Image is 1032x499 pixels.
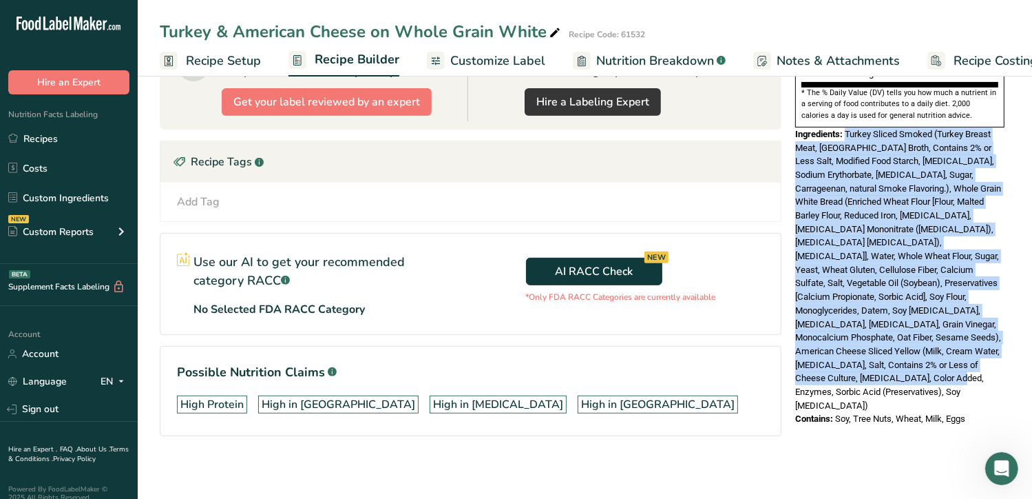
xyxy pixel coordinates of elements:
span: Ingredients: [795,129,843,139]
a: Privacy Policy [53,454,96,464]
a: Notes & Attachments [753,45,900,77]
div: Recipe Tags [160,141,781,183]
span: Nutrition Breakdown [596,52,714,70]
span: Soy, Tree Nuts, Wheat, Milk, Eggs [835,414,965,424]
a: Language [8,369,67,394]
span: AI RACC Check [555,263,633,280]
button: Hire an Expert [8,70,129,94]
div: High in [GEOGRAPHIC_DATA] [581,396,735,413]
div: High in [GEOGRAPHIC_DATA] [262,396,415,413]
a: FAQ . [60,445,76,454]
a: Terms & Conditions . [8,445,129,464]
a: Recipe Setup [160,45,261,77]
span: Contains: [795,414,833,424]
a: Hire an Expert . [8,445,57,454]
a: Customize Label [427,45,545,77]
a: About Us . [76,445,109,454]
span: Get your label reviewed by an expert [233,94,420,110]
button: AI RACC Check NEW [526,258,662,285]
p: *Only FDA RACC Categories are currently available [526,291,716,303]
a: Nutrition Breakdown [573,45,726,77]
span: Recipe Setup [186,52,261,70]
div: BETA [9,270,30,278]
div: NEW [644,252,668,263]
button: Get your label reviewed by an expert [222,88,432,116]
span: Recipe Builder [315,50,399,69]
div: Turkey & American Cheese on Whole Grain White [160,19,563,44]
a: Hire a Labeling Expert [525,88,661,116]
a: Recipe Builder [288,44,399,77]
section: * The % Daily Value (DV) tells you how much a nutrient in a serving of food contributes to a dail... [801,88,998,121]
span: Notes & Attachments [777,52,900,70]
div: High Protein [180,396,244,413]
div: Recipe Code: 61532 [569,28,645,41]
h1: Possible Nutrition Claims [177,363,764,382]
div: NEW [8,215,29,223]
div: Custom Reports [8,225,94,239]
div: EN [101,374,129,390]
iframe: Intercom live chat [985,452,1018,485]
div: High in [MEDICAL_DATA] [433,396,563,413]
p: No Selected FDA RACC Category [193,301,365,318]
span: Turkey Sliced Smoked (Turkey Breast Meat, [GEOGRAPHIC_DATA] Broth, Contains 2% or Less Salt, Modi... [795,129,1001,411]
p: Use our AI to get your recommended category RACC [193,253,454,290]
span: Customize Label [450,52,545,70]
div: Add Tag [177,194,220,210]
